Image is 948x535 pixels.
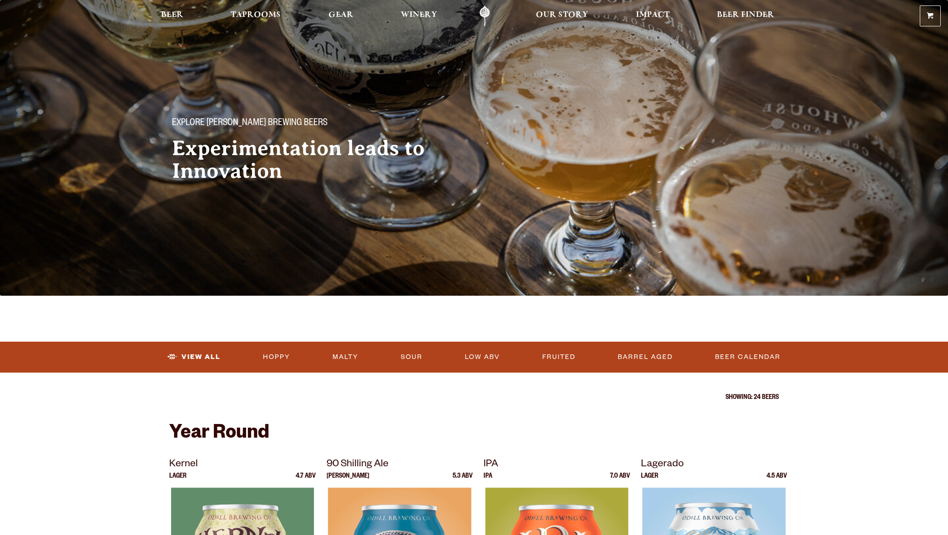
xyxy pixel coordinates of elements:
a: Sour [397,347,426,368]
span: Beer [161,11,183,19]
a: Our Story [530,6,594,26]
p: Lagerado [641,457,787,473]
a: Winery [395,6,443,26]
a: Taprooms [225,6,287,26]
a: Beer Finder [711,6,780,26]
a: Fruited [539,347,579,368]
span: Gear [328,11,353,19]
a: Beer [155,6,189,26]
a: Beer Calendar [711,347,784,368]
p: Kernel [169,457,316,473]
span: Beer Finder [717,11,774,19]
p: 4.5 ABV [766,473,787,488]
p: Lager [641,473,658,488]
p: IPA [484,457,630,473]
p: 7.0 ABV [610,473,630,488]
h2: Experimentation leads to Innovation [172,137,456,182]
h2: Year Round [169,424,779,445]
a: Low ABV [461,347,504,368]
p: [PERSON_NAME] [327,473,369,488]
a: Gear [323,6,359,26]
a: Hoppy [259,347,294,368]
span: Winery [401,11,437,19]
a: Malty [329,347,362,368]
p: 4.7 ABV [296,473,316,488]
span: Taprooms [231,11,281,19]
p: 90 Shilling Ale [327,457,473,473]
p: 5.3 ABV [453,473,473,488]
a: Odell Home [468,6,502,26]
span: Explore [PERSON_NAME] Brewing Beers [172,118,328,130]
a: Impact [630,6,676,26]
p: Lager [169,473,187,488]
a: Barrel Aged [614,347,676,368]
span: Our Story [536,11,588,19]
span: Impact [636,11,670,19]
p: Showing: 24 Beers [169,394,779,402]
a: View All [164,347,224,368]
p: IPA [484,473,492,488]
